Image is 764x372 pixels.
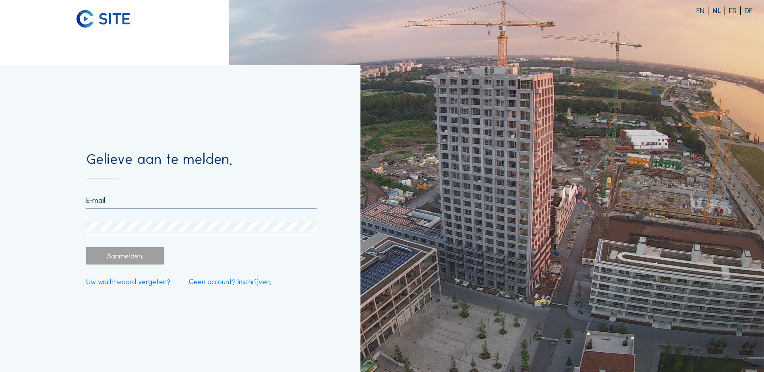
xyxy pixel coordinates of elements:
[745,7,753,14] div: DE
[712,7,725,14] div: NL
[86,152,317,178] div: Gelieve aan te melden.
[77,10,130,28] img: C-SITE logo
[696,7,708,14] div: EN
[189,278,271,285] a: Geen account? Inschrijven.
[729,7,741,14] div: FR
[86,247,164,265] div: Aanmelden.
[86,278,170,285] a: Uw wachtwoord vergeten?
[86,196,317,205] input: E-mail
